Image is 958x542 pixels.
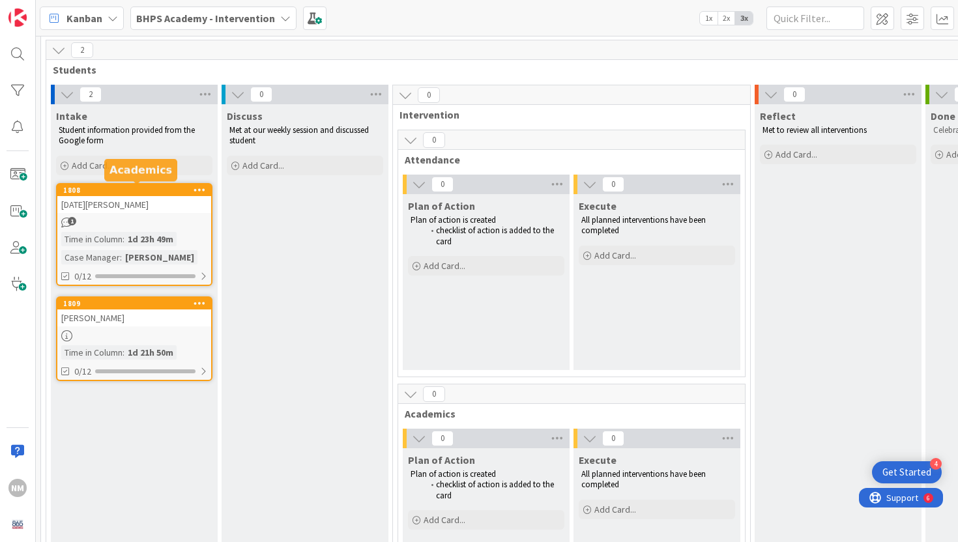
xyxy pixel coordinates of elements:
span: 0 [250,87,272,102]
span: 0 [431,177,454,192]
div: NM [8,479,27,497]
div: Open Get Started checklist, remaining modules: 4 [872,461,942,483]
a: 1809[PERSON_NAME]Time in Column:1d 21h 50m0/12 [56,296,212,381]
span: 0/12 [74,365,91,378]
span: Plan of action is created [411,214,496,225]
span: Support [27,2,59,18]
span: Execute [579,453,617,466]
span: Plan of Action [408,453,475,466]
span: Add Card... [594,504,636,515]
span: Add Card... [776,149,817,160]
span: All planned interventions have been completed [581,214,708,236]
span: 1 [68,217,76,225]
span: 2 [71,42,93,58]
span: Add Card... [424,260,465,272]
span: Plan of action is created [411,468,496,479]
div: [PERSON_NAME] [122,250,197,264]
span: 1x [700,12,718,25]
span: Attendance [405,153,729,166]
span: All planned interventions have been completed [581,468,708,490]
img: avatar [8,515,27,534]
span: Add Card... [242,160,284,171]
div: Get Started [882,466,931,479]
div: 1808[DATE][PERSON_NAME] [57,184,211,213]
span: 0 [418,87,440,103]
span: Add Card... [72,160,113,171]
span: Kanban [66,10,102,26]
span: Intervention [399,108,734,121]
span: 0 [602,177,624,192]
div: 1d 21h 50m [124,345,177,360]
span: Reflect [760,109,796,122]
span: checklist of action is added to the card [436,225,556,246]
img: Visit kanbanzone.com [8,8,27,27]
input: Quick Filter... [766,7,864,30]
span: Add Card... [424,514,465,526]
span: Met to review all interventions [762,124,867,135]
div: [DATE][PERSON_NAME] [57,196,211,213]
h5: Academics [109,164,172,176]
span: checklist of action is added to the card [436,479,556,500]
span: : [120,250,122,264]
div: 1d 23h 49m [124,232,177,246]
div: 4 [930,458,942,470]
div: Time in Column [61,345,123,360]
div: 1808 [63,186,211,195]
span: 0 [423,386,445,402]
span: 2x [718,12,735,25]
span: Execute [579,199,617,212]
div: 6 [68,5,71,16]
span: 0 [602,431,624,446]
span: 2 [80,87,102,102]
div: 1809 [63,299,211,308]
span: 0 [423,132,445,148]
span: : [123,232,124,246]
span: Student information provided from the Google form [59,124,197,146]
a: 1808[DATE][PERSON_NAME]Time in Column:1d 23h 49mCase Manager:[PERSON_NAME]0/12 [56,183,212,286]
span: Discuss [227,109,263,122]
span: Add Card... [594,250,636,261]
div: 1809 [57,298,211,309]
div: 1808 [57,184,211,196]
span: Met at our weekly session and discussed student [229,124,371,146]
div: Time in Column [61,232,123,246]
b: BHPS Academy - Intervention [136,12,275,25]
div: [PERSON_NAME] [57,309,211,326]
span: 3x [735,12,753,25]
span: 0 [783,87,806,102]
span: Intake [56,109,87,122]
span: Academics [405,407,729,420]
div: 1809[PERSON_NAME] [57,298,211,326]
span: Done [931,109,955,122]
span: : [123,345,124,360]
span: Plan of Action [408,199,475,212]
span: 0 [431,431,454,446]
div: Case Manager [61,250,120,264]
span: 0/12 [74,270,91,283]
